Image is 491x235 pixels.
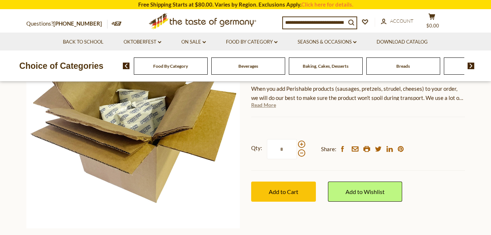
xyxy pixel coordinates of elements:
[298,38,356,46] a: Seasons & Occasions
[328,182,402,202] a: Add to Wishlist
[426,23,439,29] span: $0.00
[381,17,413,25] a: Account
[251,84,465,102] p: When you add Perishable products (sausages, pretzels, strudel, cheeses) to your order, we will do...
[123,63,130,69] img: previous arrow
[301,1,353,8] a: Click here for details.
[26,19,107,29] p: Questions?
[269,188,298,195] span: Add to Cart
[396,63,410,69] a: Breads
[303,63,348,69] a: Baking, Cakes, Desserts
[26,14,240,228] img: PERISHABLE Packaging
[321,145,336,154] span: Share:
[124,38,161,46] a: Oktoberfest
[390,18,413,24] span: Account
[251,182,316,202] button: Add to Cart
[63,38,103,46] a: Back to School
[238,63,258,69] a: Beverages
[251,143,262,153] strong: Qty:
[53,20,102,27] a: [PHONE_NUMBER]
[251,101,276,109] a: Read More
[468,63,475,69] img: next arrow
[153,63,188,69] a: Food By Category
[181,38,206,46] a: On Sale
[226,38,277,46] a: Food By Category
[377,38,428,46] a: Download Catalog
[421,13,443,31] button: $0.00
[267,139,297,159] input: Qty:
